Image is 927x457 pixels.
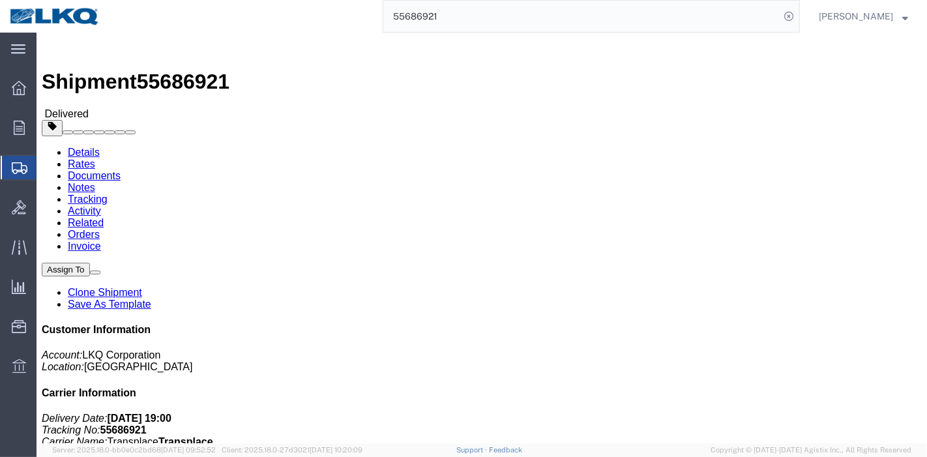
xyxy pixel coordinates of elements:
a: Support [456,446,489,454]
iframe: To enrich screen reader interactions, please activate Accessibility in Grammarly extension settings [37,33,927,443]
input: Search for shipment number, reference number [383,1,780,32]
span: Client: 2025.18.0-27d3021 [222,446,362,454]
span: [DATE] 10:20:09 [310,446,362,454]
span: Copyright © [DATE]-[DATE] Agistix Inc., All Rights Reserved [711,445,911,456]
span: Server: 2025.18.0-bb0e0c2bd68 [52,446,216,454]
span: Praveen Nagaraj [819,9,893,23]
a: Feedback [489,446,522,454]
img: logo [9,7,100,26]
span: [DATE] 09:52:52 [161,446,216,454]
button: [PERSON_NAME] [818,8,909,24]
